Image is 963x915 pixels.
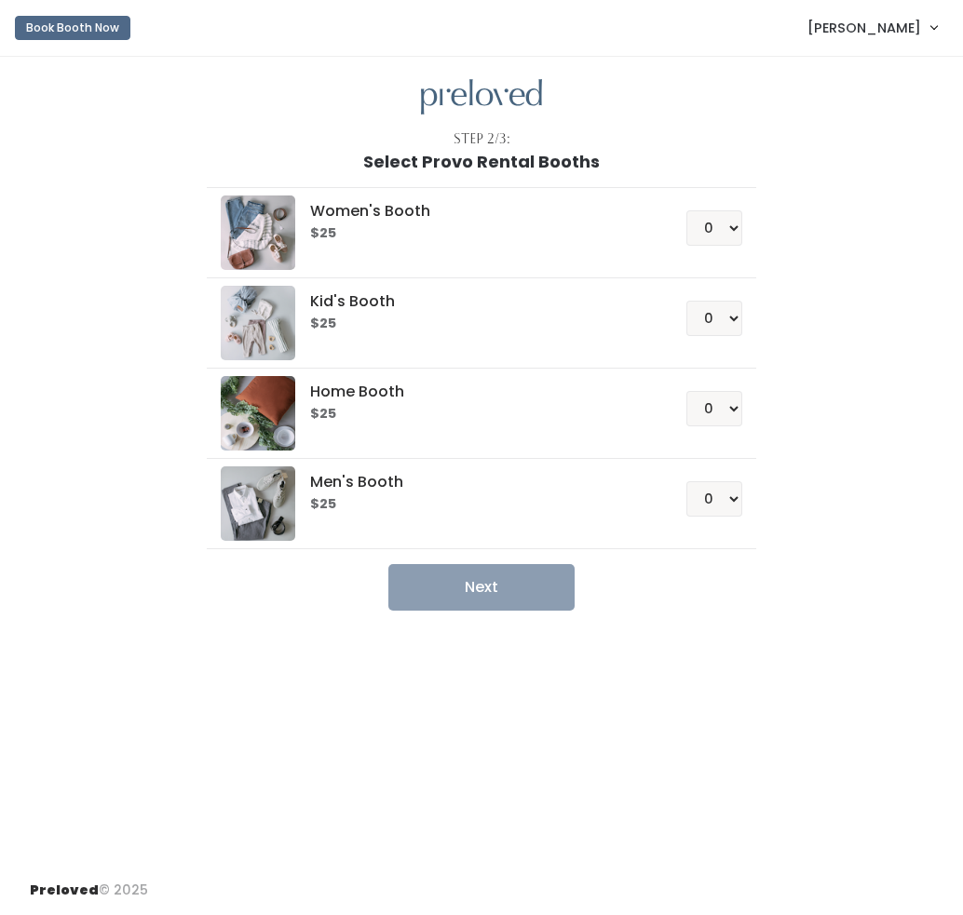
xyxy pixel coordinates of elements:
h5: Men's Booth [310,474,641,491]
a: [PERSON_NAME] [789,7,956,47]
h6: $25 [310,407,641,422]
img: preloved logo [221,376,295,451]
span: Preloved [30,881,99,899]
img: preloved logo [221,286,295,360]
button: Next [388,564,575,611]
img: preloved logo [221,466,295,541]
a: Book Booth Now [15,7,130,48]
div: © 2025 [30,866,148,900]
h5: Kid's Booth [310,293,641,310]
h5: Home Booth [310,383,641,400]
h6: $25 [310,497,641,512]
h5: Women's Booth [310,203,641,220]
h6: $25 [310,316,641,331]
h6: $25 [310,226,641,241]
button: Book Booth Now [15,16,130,40]
img: preloved logo [221,195,295,270]
h1: Select Provo Rental Booths [363,153,600,171]
span: [PERSON_NAME] [807,18,921,38]
img: preloved logo [421,79,542,115]
div: Step 2/3: [454,129,510,149]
